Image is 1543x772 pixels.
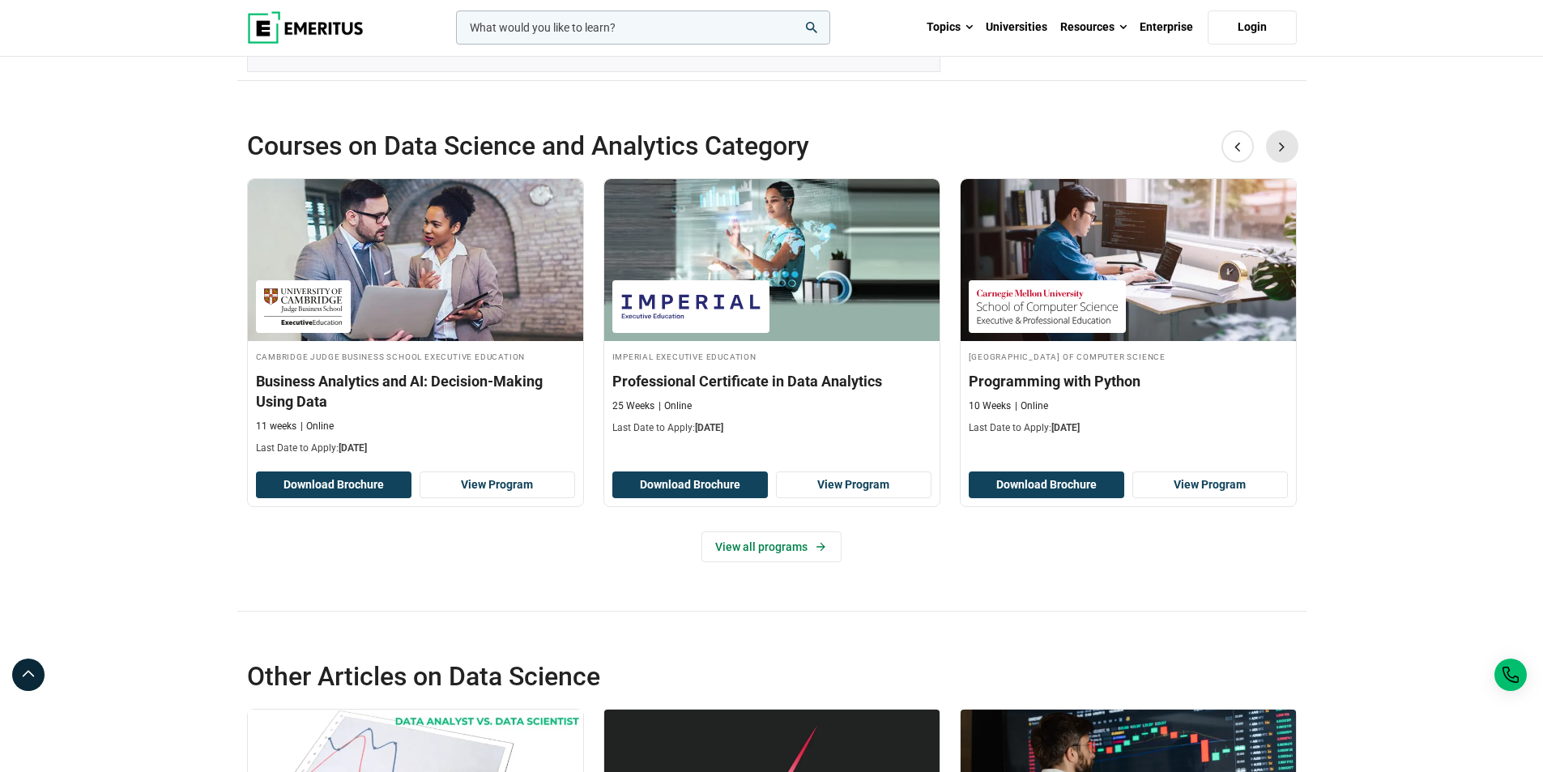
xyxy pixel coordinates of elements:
[612,349,931,363] h4: Imperial Executive Education
[612,421,931,435] p: Last Date to Apply:
[301,420,334,433] p: Online
[969,471,1124,499] button: Download Brochure
[256,441,575,455] p: Last Date to Apply:
[969,399,1011,413] p: 10 Weeks
[620,288,761,325] img: Imperial Executive Education
[776,471,931,499] a: View Program
[961,179,1296,443] a: AI and Machine Learning Course by Carnegie Mellon University School of Computer Science - August ...
[612,371,931,391] h3: Professional Certificate in Data Analytics
[339,442,367,454] span: [DATE]
[612,471,768,499] button: Download Brochure
[256,471,411,499] button: Download Brochure
[256,349,575,363] h4: Cambridge Judge Business School Executive Education
[456,11,830,45] input: woocommerce-product-search-field-0
[695,422,723,433] span: [DATE]
[247,130,1191,162] h2: Courses on Data Science and Analytics Category
[977,288,1118,325] img: Carnegie Mellon University School of Computer Science
[1051,422,1080,433] span: [DATE]
[1208,11,1297,45] a: Login
[701,531,842,562] a: View all programs
[961,179,1296,341] img: Programming with Python | Online AI and Machine Learning Course
[604,179,940,341] img: Professional Certificate in Data Analytics | Online AI and Machine Learning Course
[1015,399,1048,413] p: Online
[659,399,692,413] p: Online
[969,371,1288,391] h3: Programming with Python
[612,399,654,413] p: 25 Weeks
[256,420,296,433] p: 11 weeks
[248,179,583,463] a: Business Analytics Course by Cambridge Judge Business School Executive Education - August 28, 202...
[1221,130,1254,163] button: Previous
[256,371,575,412] h3: Business Analytics and AI: Decision-Making Using Data
[420,471,575,499] a: View Program
[247,660,1297,693] h2: Other Articles on Data Science
[1132,471,1288,499] a: View Program
[1266,130,1298,163] button: Next
[969,349,1288,363] h4: [GEOGRAPHIC_DATA] of Computer Science
[264,288,343,325] img: Cambridge Judge Business School Executive Education
[604,179,940,443] a: AI and Machine Learning Course by Imperial Executive Education - August 28, 2025 Imperial Executi...
[969,421,1288,435] p: Last Date to Apply:
[248,179,583,341] img: Business Analytics and AI: Decision-Making Using Data | Online Business Analytics Course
